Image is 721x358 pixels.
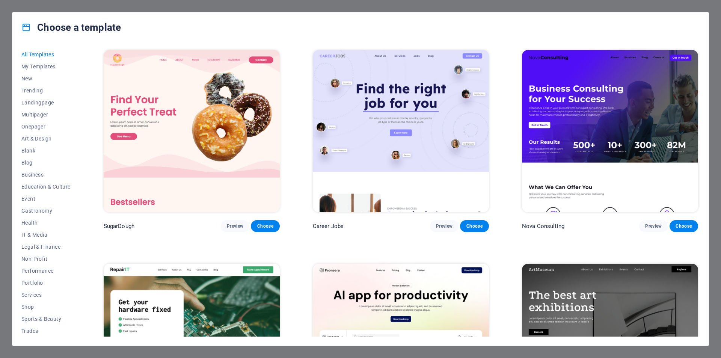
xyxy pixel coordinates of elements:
span: Sports & Beauty [21,316,71,322]
button: New [21,73,71,85]
p: Career Jobs [313,222,344,230]
button: Choose [460,220,489,232]
span: Multipager [21,112,71,118]
button: Event [21,193,71,205]
span: Choose [466,223,483,229]
span: Choose [676,223,692,229]
button: Multipager [21,109,71,121]
button: Gastronomy [21,205,71,217]
button: IT & Media [21,229,71,241]
button: Blank [21,145,71,157]
button: Blog [21,157,71,169]
button: Performance [21,265,71,277]
span: Event [21,196,71,202]
span: Shop [21,304,71,310]
button: Onepager [21,121,71,133]
span: Preview [436,223,453,229]
span: Portfolio [21,280,71,286]
button: Landingpage [21,97,71,109]
span: Legal & Finance [21,244,71,250]
span: Education & Culture [21,184,71,190]
img: SugarDough [104,50,280,212]
button: Preview [639,220,668,232]
span: My Templates [21,63,71,69]
button: Trades [21,325,71,337]
button: Business [21,169,71,181]
span: Health [21,220,71,226]
button: Choose [670,220,698,232]
span: Business [21,172,71,178]
button: My Templates [21,60,71,73]
button: Trending [21,85,71,97]
button: Non-Profit [21,253,71,265]
span: Blog [21,160,71,166]
button: All Templates [21,48,71,60]
button: Legal & Finance [21,241,71,253]
span: All Templates [21,51,71,57]
button: Art & Design [21,133,71,145]
button: Sports & Beauty [21,313,71,325]
span: Blank [21,148,71,154]
button: Shop [21,301,71,313]
span: Performance [21,268,71,274]
h4: Choose a template [21,21,121,33]
button: Education & Culture [21,181,71,193]
span: Trades [21,328,71,334]
span: Onepager [21,124,71,130]
span: Trending [21,88,71,94]
span: Preview [645,223,662,229]
button: Preview [430,220,459,232]
button: Services [21,289,71,301]
span: Choose [257,223,273,229]
span: Preview [227,223,243,229]
span: IT & Media [21,232,71,238]
p: Nova Consulting [522,222,564,230]
span: Landingpage [21,100,71,106]
button: Health [21,217,71,229]
button: Choose [251,220,279,232]
span: Gastronomy [21,208,71,214]
span: New [21,76,71,82]
span: Art & Design [21,136,71,142]
button: Portfolio [21,277,71,289]
button: Preview [221,220,249,232]
span: Services [21,292,71,298]
p: SugarDough [104,222,134,230]
img: Career Jobs [313,50,489,212]
img: Nova Consulting [522,50,698,212]
span: Non-Profit [21,256,71,262]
